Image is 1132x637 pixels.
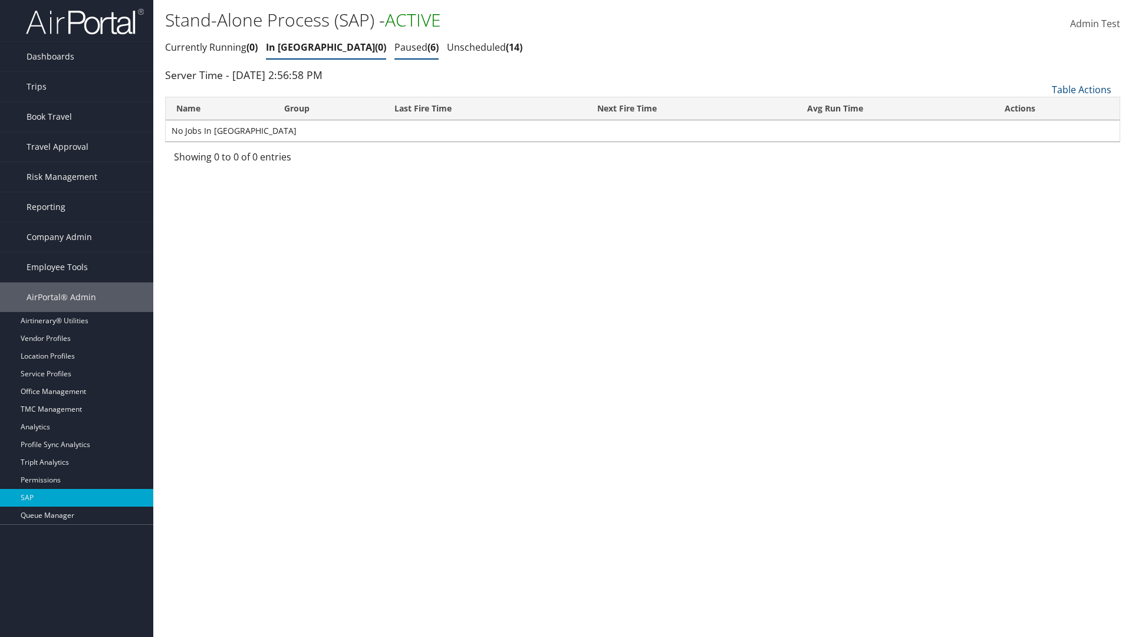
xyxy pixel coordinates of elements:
[27,102,72,132] span: Book Travel
[587,97,797,120] th: Next Fire Time: activate to sort column descending
[27,283,96,312] span: AirPortal® Admin
[165,41,258,54] a: Currently Running0
[26,8,144,35] img: airportal-logo.png
[994,97,1120,120] th: Actions
[165,8,802,32] h1: Stand-Alone Process (SAP) -
[27,252,88,282] span: Employee Tools
[27,192,65,222] span: Reporting
[447,41,522,54] a: Unscheduled14
[166,97,274,120] th: Name: activate to sort column ascending
[165,67,1120,83] div: Server Time - [DATE] 2:56:58 PM
[1070,6,1120,42] a: Admin Test
[27,42,74,71] span: Dashboards
[1070,17,1120,30] span: Admin Test
[246,41,258,54] span: 0
[375,41,386,54] span: 0
[27,72,47,101] span: Trips
[27,222,92,252] span: Company Admin
[27,132,88,162] span: Travel Approval
[274,97,384,120] th: Group: activate to sort column ascending
[166,120,1120,142] td: No Jobs In [GEOGRAPHIC_DATA]
[394,41,439,54] a: Paused6
[385,8,441,32] span: ACTIVE
[427,41,439,54] span: 6
[506,41,522,54] span: 14
[266,41,386,54] a: In [GEOGRAPHIC_DATA]0
[384,97,587,120] th: Last Fire Time: activate to sort column ascending
[797,97,995,120] th: Avg Run Time: activate to sort column ascending
[174,150,395,170] div: Showing 0 to 0 of 0 entries
[1052,83,1111,96] a: Table Actions
[27,162,97,192] span: Risk Management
